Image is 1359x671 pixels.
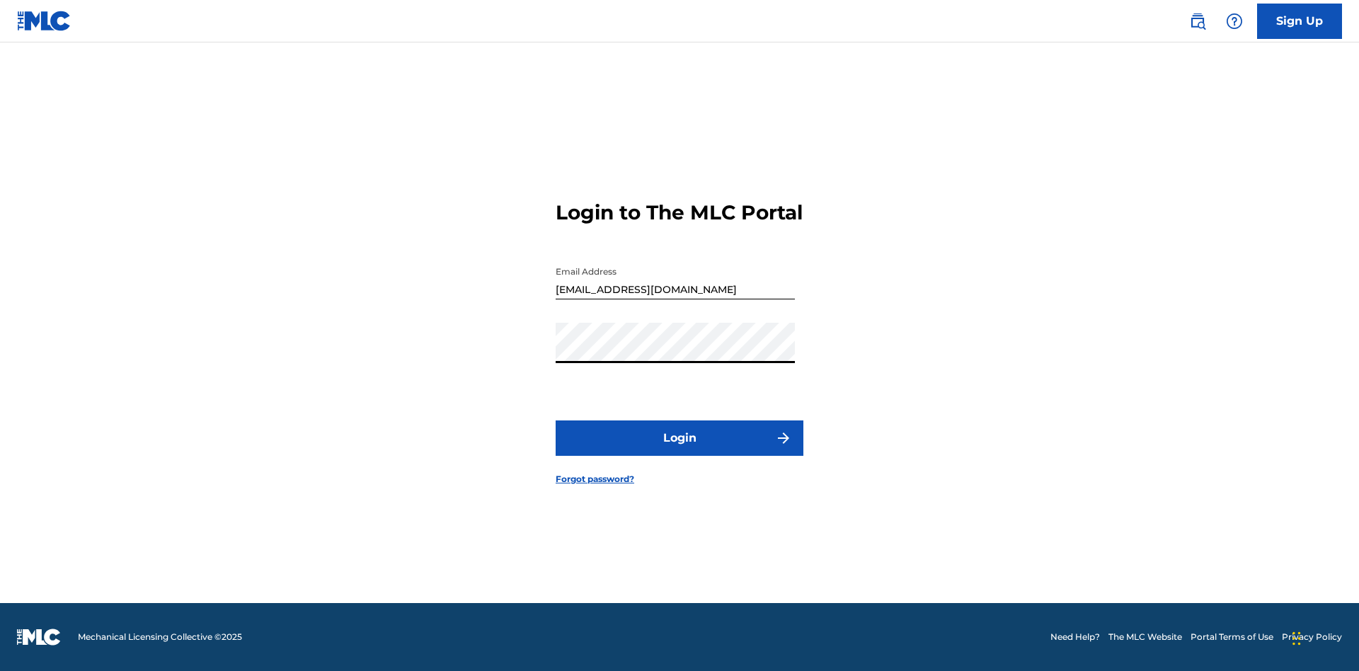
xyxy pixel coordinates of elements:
[556,200,803,225] h3: Login to The MLC Portal
[1108,631,1182,643] a: The MLC Website
[17,629,61,646] img: logo
[1282,631,1342,643] a: Privacy Policy
[1189,13,1206,30] img: search
[1050,631,1100,643] a: Need Help?
[17,11,71,31] img: MLC Logo
[78,631,242,643] span: Mechanical Licensing Collective © 2025
[1257,4,1342,39] a: Sign Up
[1191,631,1273,643] a: Portal Terms of Use
[1183,7,1212,35] a: Public Search
[1288,603,1359,671] iframe: Chat Widget
[556,420,803,456] button: Login
[775,430,792,447] img: f7272a7cc735f4ea7f67.svg
[1220,7,1249,35] div: Help
[556,473,634,486] a: Forgot password?
[1292,617,1301,660] div: Drag
[1226,13,1243,30] img: help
